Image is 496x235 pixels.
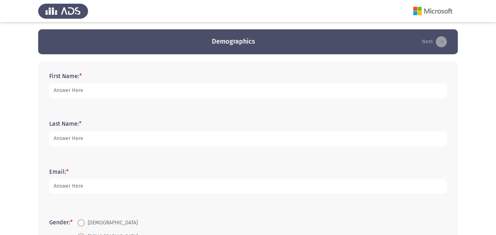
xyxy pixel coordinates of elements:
button: load next page [420,36,449,48]
img: Assess Talent Management logo [38,1,88,21]
input: add answer text [49,179,447,194]
img: Assessment logo of Microsoft (Word, Excel, PPT) [408,1,458,21]
label: First Name: [49,73,82,80]
label: Email: [49,168,69,175]
input: add answer text [49,131,447,146]
span: [DEMOGRAPHIC_DATA] [85,219,138,227]
label: Gender: [49,219,73,226]
h3: Demographics [212,37,255,46]
label: Last Name: [49,120,82,127]
input: add answer text [49,83,447,98]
